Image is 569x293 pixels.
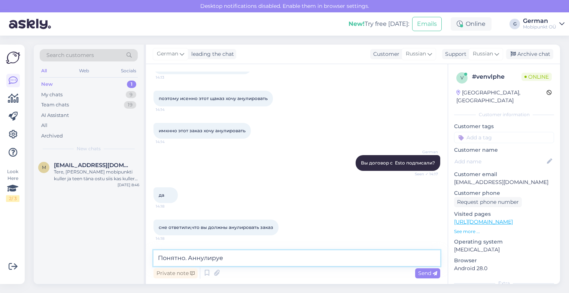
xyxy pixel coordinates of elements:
[6,168,19,202] div: Look Here
[40,66,48,76] div: All
[418,270,437,277] span: Send
[523,18,565,30] a: GermanMobipunkt OÜ
[349,20,365,27] b: New!
[454,189,554,197] p: Customer phone
[454,157,545,166] input: Add name
[349,19,409,28] div: Try free [DATE]:
[442,50,466,58] div: Support
[42,164,46,170] span: M
[454,228,554,235] p: See more ...
[41,122,48,129] div: All
[454,132,554,143] input: Add a tag
[153,268,198,278] div: Private note
[454,257,554,265] p: Browser
[156,203,184,209] span: 14:18
[454,170,554,178] p: Customer email
[472,72,521,81] div: # venvlphe
[460,75,463,81] span: v
[6,195,19,202] div: 2 / 3
[159,192,164,198] span: да
[41,112,69,119] div: AI Assistant
[454,210,554,218] p: Visited pages
[156,107,184,112] span: 14:14
[454,246,554,254] p: [MEDICAL_DATA]
[159,128,246,133] span: имкнно этот заказ хочу анулировать
[124,101,136,109] div: 19
[523,18,556,24] div: German
[77,145,101,152] span: New chats
[77,66,91,76] div: Web
[6,51,20,65] img: Askly Logo
[156,139,184,145] span: 14:14
[410,149,438,155] span: German
[454,238,554,246] p: Operating system
[156,236,184,241] span: 14:18
[159,224,273,230] span: сне ответили,что вы должны анулировать заказ
[506,49,553,59] div: Archive chat
[126,91,136,99] div: 9
[41,132,63,140] div: Archived
[54,162,132,169] span: Mariliisle@gmail.com
[454,218,513,225] a: [URL][DOMAIN_NAME]
[454,197,522,207] div: Request phone number
[523,24,556,30] div: Mobipunkt OÜ
[454,178,554,186] p: [EMAIL_ADDRESS][DOMAIN_NAME]
[454,280,554,287] div: Extra
[188,50,234,58] div: leading the chat
[156,75,184,80] span: 14:13
[454,111,554,118] div: Customer information
[54,169,139,182] div: Tere, [PERSON_NAME] mobipunkti kuller ja teen täna ostu siis kas kuller toob [PERSON_NAME] päeval...
[46,51,94,59] span: Search customers
[456,89,547,105] div: [GEOGRAPHIC_DATA], [GEOGRAPHIC_DATA]
[361,160,435,166] span: Вы договор с Esto подписали?
[41,81,53,88] div: New
[509,19,520,29] div: G
[41,91,63,99] div: My chats
[127,81,136,88] div: 1
[153,250,440,266] textarea: Понятно. Аннулируе
[454,123,554,130] p: Customer tags
[412,17,442,31] button: Emails
[157,50,178,58] span: German
[451,17,492,31] div: Online
[370,50,399,58] div: Customer
[406,50,426,58] span: Russian
[454,265,554,272] p: Android 28.0
[521,73,552,81] span: Online
[159,96,268,101] span: поэтому исенно этот щаказ хочу анулировать
[118,182,139,188] div: [DATE] 8:46
[41,101,69,109] div: Team chats
[119,66,138,76] div: Socials
[454,146,554,154] p: Customer name
[473,50,493,58] span: Russian
[410,171,438,177] span: Seen ✓ 14:17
